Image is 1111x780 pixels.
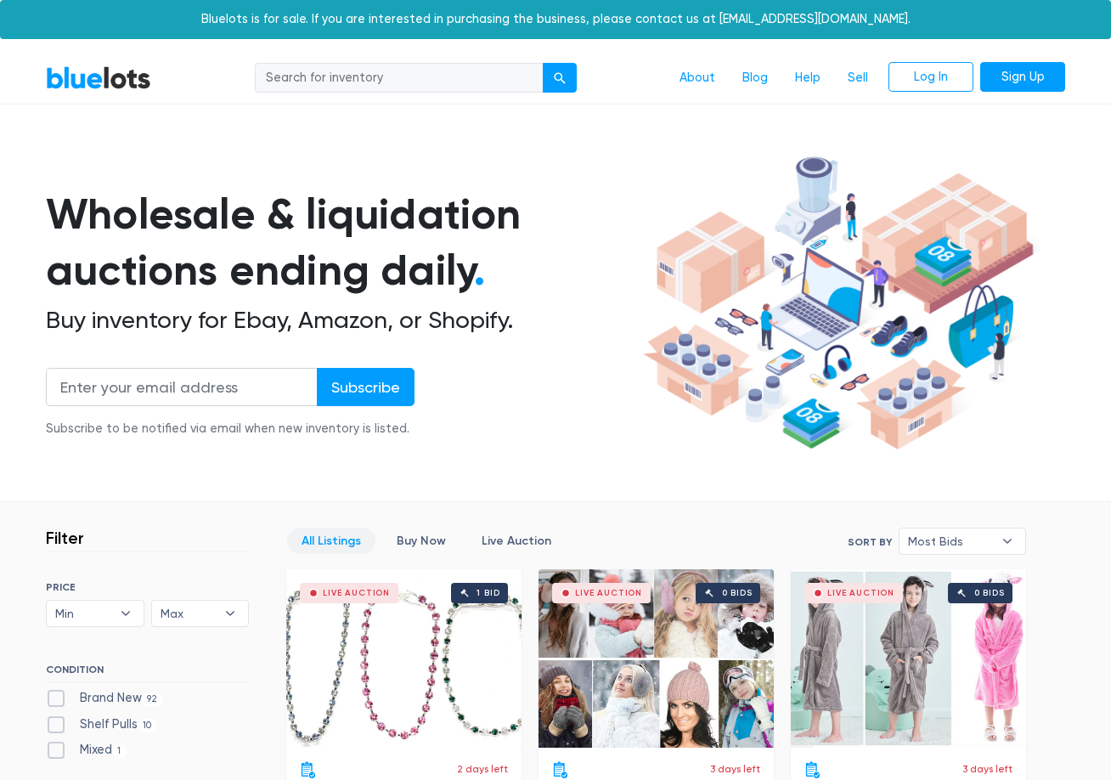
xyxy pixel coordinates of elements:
a: Live Auction 1 bid [286,569,522,748]
a: BlueLots [46,65,151,90]
a: Live Auction [467,528,566,554]
a: Blog [729,62,781,94]
span: 1 [112,745,127,759]
p: 2 days left [457,761,508,777]
div: Subscribe to be notified via email when new inventory is listed. [46,420,415,438]
div: Live Auction [323,589,390,597]
div: 0 bids [722,589,753,597]
p: 3 days left [962,761,1012,777]
span: Max [161,601,217,626]
b: ▾ [990,528,1025,554]
div: Live Auction [827,589,894,597]
a: Live Auction 0 bids [539,569,774,748]
div: Live Auction [575,589,642,597]
a: About [666,62,729,94]
input: Enter your email address [46,368,318,406]
b: ▾ [212,601,248,626]
a: Buy Now [382,528,460,554]
a: Sign Up [980,62,1065,93]
input: Search for inventory [255,63,544,93]
h6: PRICE [46,581,249,593]
label: Sort By [848,534,892,550]
a: Live Auction 0 bids [791,569,1026,748]
b: ▾ [108,601,144,626]
div: 0 bids [974,589,1005,597]
a: All Listings [287,528,375,554]
label: Shelf Pulls [46,715,157,734]
h6: CONDITION [46,664,249,682]
a: Log In [888,62,973,93]
span: Most Bids [908,528,993,554]
h1: Wholesale & liquidation auctions ending daily [46,186,637,299]
span: . [474,245,485,296]
input: Subscribe [317,368,415,406]
a: Help [781,62,834,94]
h3: Filter [46,528,84,548]
h2: Buy inventory for Ebay, Amazon, or Shopify. [46,306,637,335]
label: Mixed [46,741,127,760]
div: 1 bid [477,589,499,597]
label: Brand New [46,689,163,708]
span: 10 [138,719,157,732]
span: Min [55,601,111,626]
a: Sell [834,62,882,94]
p: 3 days left [710,761,760,777]
img: hero-ee84e7d0318cb26816c560f6b4441b76977f77a177738b4e94f68c95b2b83dbb.png [637,149,1040,458]
span: 92 [142,692,163,706]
